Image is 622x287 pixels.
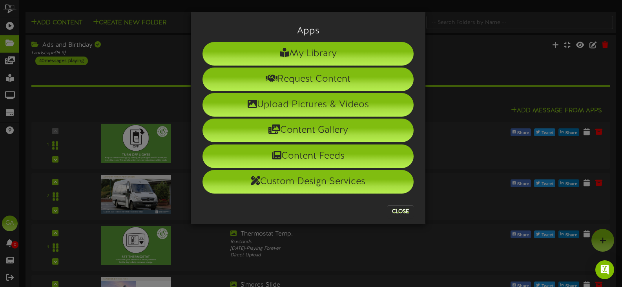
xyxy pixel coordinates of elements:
[202,144,414,168] li: Content Feeds
[202,68,414,91] li: Request Content
[202,170,414,194] li: Custom Design Services
[387,205,414,218] button: Close
[202,26,414,36] h3: Apps
[202,42,414,66] li: My Library
[202,119,414,142] li: Content Gallery
[202,93,414,117] li: Upload Pictures & Videos
[595,260,614,279] div: Open Intercom Messenger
